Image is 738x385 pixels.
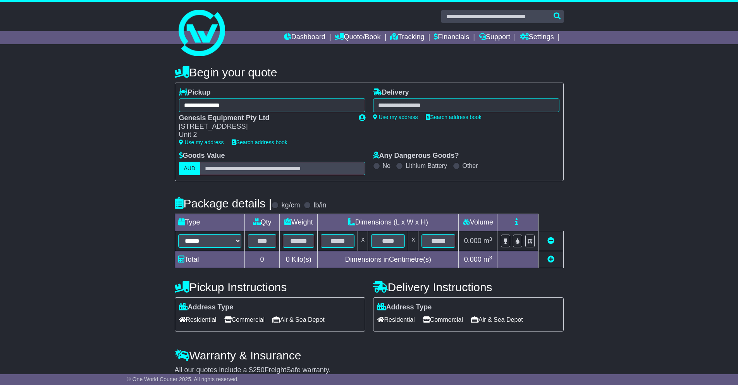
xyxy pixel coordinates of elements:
td: Type [175,214,245,231]
label: Any Dangerous Goods? [373,152,459,160]
a: Tracking [390,31,424,44]
label: Delivery [373,88,409,97]
td: Volume [459,214,497,231]
td: 0 [245,251,280,268]
a: Use my address [179,139,224,145]
label: kg/cm [281,201,300,210]
span: Commercial [224,314,265,326]
span: 0.000 [464,256,482,263]
td: x [408,231,418,251]
label: AUD [179,162,201,175]
h4: Package details | [175,197,272,210]
a: Use my address [373,114,418,120]
a: Search address book [426,114,482,120]
label: Goods Value [179,152,225,160]
span: 250 [253,366,265,374]
label: lb/in [313,201,326,210]
div: Unit 2 [179,131,351,139]
h4: Delivery Instructions [373,281,564,293]
label: Other [463,162,478,169]
a: Settings [520,31,554,44]
td: Qty [245,214,280,231]
a: Dashboard [284,31,325,44]
label: Pickup [179,88,211,97]
span: m [483,237,492,245]
label: Address Type [179,303,234,312]
div: All our quotes include a $ FreightSafe warranty. [175,366,564,375]
div: Genesis Equipment Pty Ltd [179,114,351,123]
sup: 3 [489,255,492,261]
a: Add new item [547,256,554,263]
div: [STREET_ADDRESS] [179,123,351,131]
sup: 3 [489,236,492,242]
span: Commercial [423,314,463,326]
td: Total [175,251,245,268]
h4: Begin your quote [175,66,564,79]
span: © One World Courier 2025. All rights reserved. [127,376,239,382]
span: Residential [377,314,415,326]
h4: Pickup Instructions [175,281,365,293]
h4: Warranty & Insurance [175,349,564,362]
a: Support [479,31,510,44]
a: Quote/Book [335,31,380,44]
span: Air & Sea Depot [272,314,325,326]
td: Dimensions (L x W x H) [318,214,459,231]
td: x [358,231,368,251]
a: Search address book [232,139,287,145]
a: Remove this item [547,237,554,245]
label: No [383,162,391,169]
span: m [483,256,492,263]
span: 0 [286,256,290,263]
td: Weight [280,214,318,231]
a: Financials [434,31,469,44]
span: 0.000 [464,237,482,245]
td: Kilo(s) [280,251,318,268]
label: Address Type [377,303,432,312]
span: Residential [179,314,217,326]
label: Lithium Battery [406,162,447,169]
td: Dimensions in Centimetre(s) [318,251,459,268]
span: Air & Sea Depot [471,314,523,326]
